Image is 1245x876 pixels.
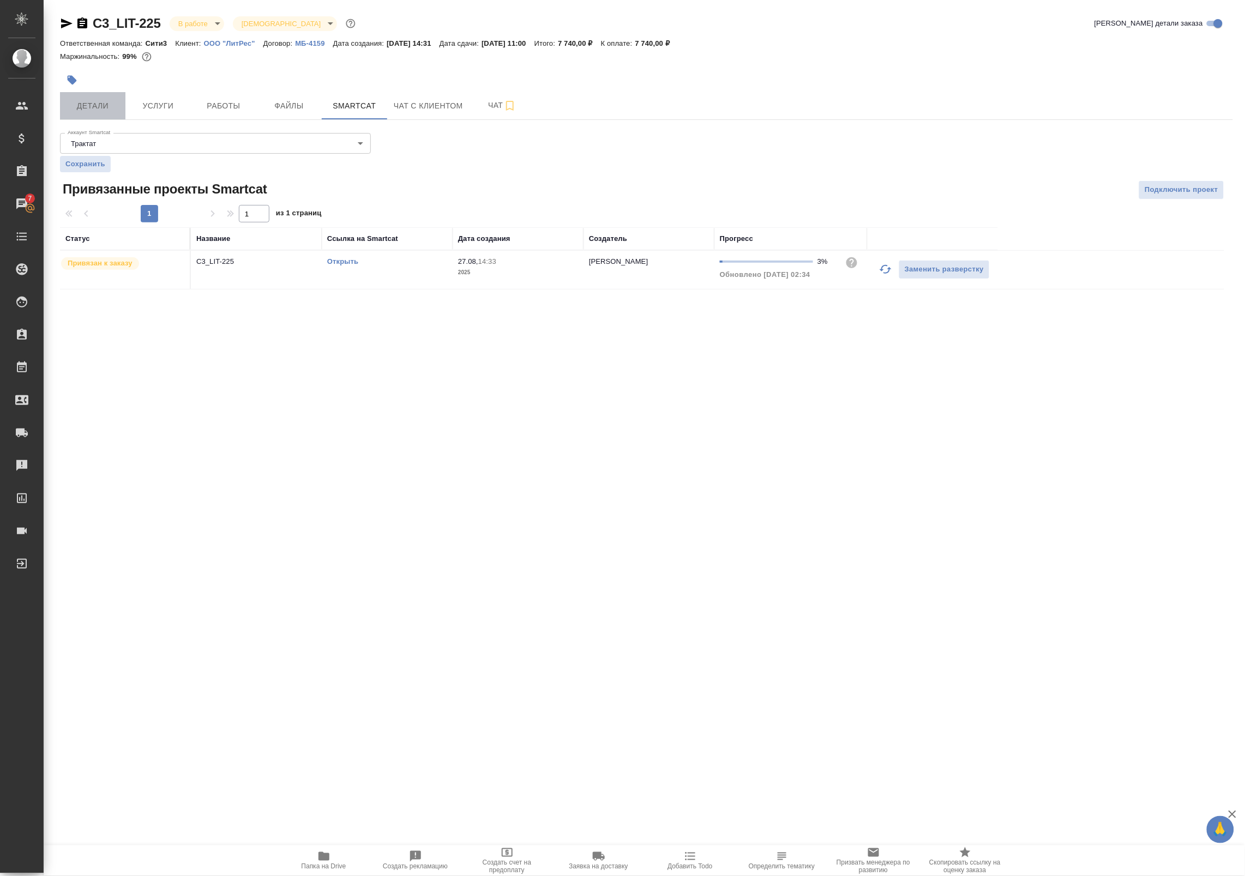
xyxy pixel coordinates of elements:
[327,233,398,244] div: Ссылка на Smartcat
[327,257,358,265] a: Открыть
[295,38,333,47] a: МБ-4159
[569,863,628,871] span: Заявка на доставку
[276,207,322,222] span: из 1 страниц
[458,267,578,278] p: 2025
[197,99,250,113] span: Работы
[60,17,73,30] button: Скопировать ссылку для ЯМессенджера
[344,16,358,31] button: Доп статусы указывают на важность/срочность заказа
[736,845,828,876] button: Определить тематику
[645,845,736,876] button: Добавить Todo
[65,233,90,244] div: Статус
[60,133,371,154] div: Трактат
[468,859,546,874] span: Создать счет на предоплату
[278,845,370,876] button: Папка на Drive
[263,99,315,113] span: Файлы
[503,99,516,112] svg: Подписаться
[295,39,333,47] p: МБ-4159
[589,233,627,244] div: Создатель
[387,39,440,47] p: [DATE] 14:31
[558,39,601,47] p: 7 740,00 ₽
[370,845,461,876] button: Создать рекламацию
[899,260,990,279] button: Заменить разверстку
[263,39,296,47] p: Договор:
[919,845,1011,876] button: Скопировать ссылку на оценку заказа
[458,257,478,265] p: 27.08,
[720,233,753,244] div: Прогресс
[1211,818,1230,841] span: 🙏
[1139,180,1224,200] button: Подключить проект
[93,16,161,31] a: C3_LIT-225
[76,17,89,30] button: Скопировать ссылку
[873,256,899,282] button: Обновить прогресс
[60,68,84,92] button: Добавить тэг
[534,39,558,47] p: Итого:
[1094,18,1203,29] span: [PERSON_NAME] детали заказа
[60,52,122,61] p: Маржинальность:
[175,19,211,28] button: В работе
[834,859,913,874] span: Призвать менеджера по развитию
[720,270,810,279] span: Обновлено [DATE] 02:34
[905,263,984,276] span: Заменить разверстку
[65,159,105,170] span: Сохранить
[635,39,678,47] p: 7 740,00 ₽
[238,19,324,28] button: [DEMOGRAPHIC_DATA]
[749,863,815,871] span: Определить тематику
[440,39,482,47] p: Дата сдачи:
[589,257,648,265] p: [PERSON_NAME]
[122,52,139,61] p: 99%
[60,156,111,172] button: Сохранить
[333,39,387,47] p: Дата создания:
[67,99,119,113] span: Детали
[140,50,154,64] button: 96.00 RUB;
[328,99,381,113] span: Smartcat
[68,258,133,269] p: Привязан к заказу
[482,39,534,47] p: [DATE] 11:00
[828,845,919,876] button: Призвать менеджера по развитию
[60,180,267,198] span: Привязанные проекты Smartcat
[60,39,146,47] p: Ответственная команда:
[175,39,203,47] p: Клиент:
[196,256,316,267] p: C3_LIT-225
[68,139,99,148] button: Трактат
[146,39,176,47] p: Сити3
[601,39,635,47] p: К оплате:
[170,16,224,31] div: В работе
[204,39,263,47] p: ООО "ЛитРес"
[21,193,38,204] span: 7
[3,190,41,218] a: 7
[926,859,1005,874] span: Скопировать ссылку на оценку заказа
[233,16,337,31] div: В работе
[132,99,184,113] span: Услуги
[553,845,645,876] button: Заявка на доставку
[461,845,553,876] button: Создать счет на предоплату
[478,257,496,265] p: 14:33
[458,233,510,244] div: Дата создания
[394,99,463,113] span: Чат с клиентом
[302,863,346,871] span: Папка на Drive
[667,863,712,871] span: Добавить Todo
[1145,184,1218,196] span: Подключить проект
[817,256,837,267] div: 3%
[1207,816,1234,843] button: 🙏
[383,863,448,871] span: Создать рекламацию
[196,233,230,244] div: Название
[204,38,263,47] a: ООО "ЛитРес"
[476,99,528,112] span: Чат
